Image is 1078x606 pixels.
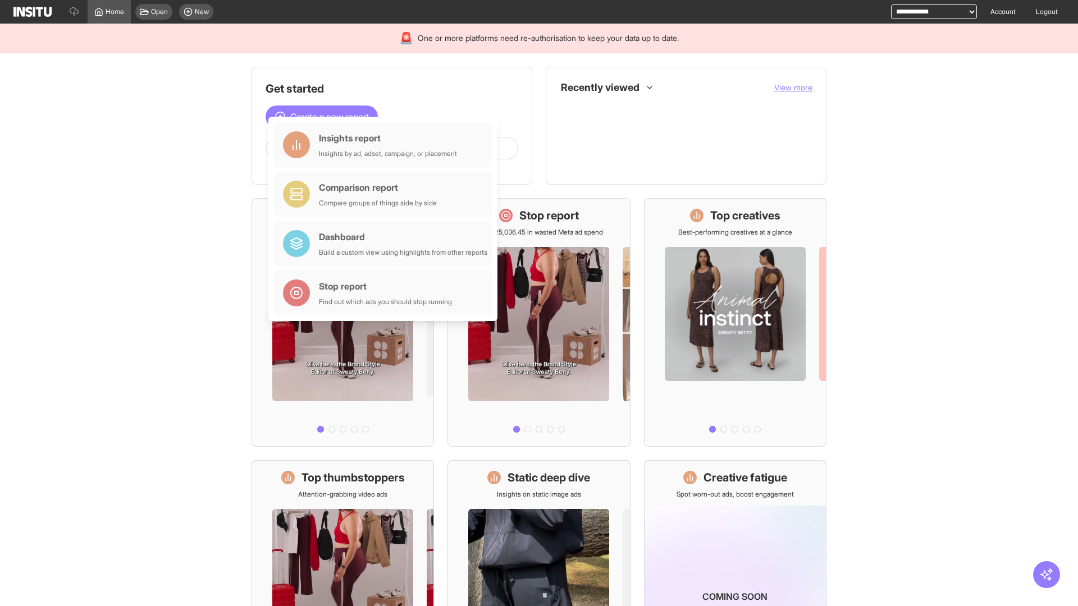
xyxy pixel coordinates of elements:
[774,82,812,92] span: View more
[319,297,452,306] div: Find out which ads you should stop running
[302,470,405,485] h1: Top thumbstoppers
[266,81,518,97] h1: Get started
[252,198,434,447] a: What's live nowSee all active ads instantly
[474,228,603,237] p: Save £25,036.45 in wasted Meta ad spend
[151,7,168,16] span: Open
[497,490,581,499] p: Insights on static image ads
[678,228,792,237] p: Best-performing creatives at a glance
[13,7,52,17] img: Logo
[508,470,590,485] h1: Static deep dive
[106,7,124,16] span: Home
[319,248,487,257] div: Build a custom view using highlights from other reports
[319,131,457,145] div: Insights report
[418,33,679,44] span: One or more platforms need re-authorisation to keep your data up to date.
[319,279,452,293] div: Stop report
[319,230,487,244] div: Dashboard
[319,199,437,208] div: Compare groups of things side by side
[710,208,780,223] h1: Top creatives
[519,208,579,223] h1: Stop report
[774,82,812,93] button: View more
[399,30,413,46] div: 🚨
[290,110,369,123] span: Create a new report
[319,149,457,158] div: Insights by ad, adset, campaign, or placement
[195,7,209,16] span: New
[298,490,387,499] p: Attention-grabbing video ads
[266,105,378,128] button: Create a new report
[447,198,630,447] a: Stop reportSave £25,036.45 in wasted Meta ad spend
[319,181,437,194] div: Comparison report
[644,198,826,447] a: Top creativesBest-performing creatives at a glance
